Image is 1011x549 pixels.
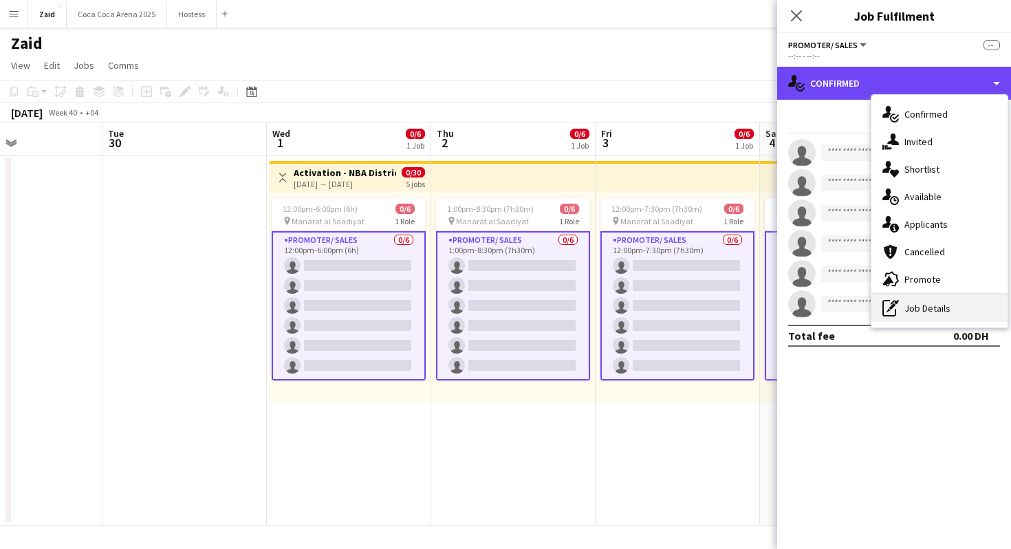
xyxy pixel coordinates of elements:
a: Comms [102,56,144,74]
span: Edit [44,59,60,72]
span: Manarat al Saadiyat [620,216,693,226]
span: Manarat al Saadiyat [292,216,365,226]
span: 1 Role [395,216,415,226]
div: Confirmed [777,67,1011,100]
div: Invited [871,128,1008,155]
div: Promote [871,266,1008,293]
div: Cancelled [871,238,1008,266]
div: 0.00 DH [953,329,989,343]
span: 3 [599,135,612,151]
app-job-card: 12:00pm-7:30pm (7h30m)0/6 Manarat al Saadiyat1 RolePromoter/ Sales0/612:00pm-7:30pm (7h30m) [600,198,754,380]
app-job-card: 1:00pm-8:30pm (7h30m)0/6 Manarat al Saadiyat1 RolePromoter/ Sales0/61:00pm-8:30pm (7h30m) [436,198,590,380]
div: 5 jobs [406,177,425,189]
div: 1 Job [735,140,753,151]
div: [DATE] [11,106,43,120]
div: Available [871,183,1008,211]
span: Promoter/ Sales [788,40,858,50]
span: View [11,59,30,72]
h1: Zaid [11,33,43,54]
span: 0/6 [724,204,743,214]
span: 30 [106,135,124,151]
button: Coca Coca Arena 2025 [67,1,167,28]
div: [DATE] → [DATE] [294,179,396,189]
span: 4 [763,135,781,151]
div: --:-- - --:-- [788,51,1000,61]
span: Thu [437,127,454,140]
h3: Job Fulfilment [777,7,1011,25]
span: Week 40 [45,107,80,118]
span: 1 Role [559,216,579,226]
span: 1 Role [724,216,743,226]
span: 12:00pm-7:30pm (7h30m) [611,204,702,214]
span: 11:00am-7:30pm (8h30m) [776,204,867,214]
div: 1 Job [571,140,589,151]
span: Jobs [74,59,94,72]
span: 0/6 [560,204,579,214]
span: 12:00pm-6:00pm (6h) [283,204,358,214]
button: Zaid [28,1,67,28]
span: 1 [270,135,290,151]
div: Total fee [788,329,835,343]
h3: Activation - NBA District [294,166,396,179]
span: 2 [435,135,454,151]
a: Edit [39,56,65,74]
div: Applicants [871,211,1008,238]
span: Wed [272,127,290,140]
app-card-role: Promoter/ Sales0/612:00pm-6:00pm (6h) [272,231,426,380]
div: Job Details [871,294,1008,322]
span: Fri [601,127,612,140]
span: 0/30 [402,167,425,177]
span: Tue [108,127,124,140]
span: 1:00pm-8:30pm (7h30m) [447,204,534,214]
div: Shortlist [871,155,1008,183]
span: 0/6 [735,129,754,139]
app-card-role: Promoter/ Sales0/61:00pm-8:30pm (7h30m) [436,231,590,380]
app-card-role: Promoter/ Sales0/611:00am-7:30pm (8h30m) [765,231,919,380]
span: Comms [108,59,139,72]
app-job-card: 12:00pm-6:00pm (6h)0/6 Manarat al Saadiyat1 RolePromoter/ Sales0/612:00pm-6:00pm (6h) [272,198,426,380]
a: View [6,56,36,74]
app-job-card: 11:00am-7:30pm (8h30m)0/6 Manarat al Saadiyat1 RolePromoter/ Sales0/611:00am-7:30pm (8h30m) [765,198,919,380]
span: Sat [765,127,781,140]
span: -- [983,40,1000,50]
span: Manarat al Saadiyat [456,216,529,226]
button: Hostess [167,1,217,28]
button: Promoter/ Sales [788,40,869,50]
span: 0/6 [406,129,425,139]
span: 0/6 [395,204,415,214]
a: Jobs [68,56,100,74]
div: 1 Job [406,140,424,151]
app-card-role: Promoter/ Sales0/612:00pm-7:30pm (7h30m) [600,231,754,380]
div: +04 [85,107,98,118]
span: 0/6 [570,129,589,139]
div: Confirmed [871,100,1008,128]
